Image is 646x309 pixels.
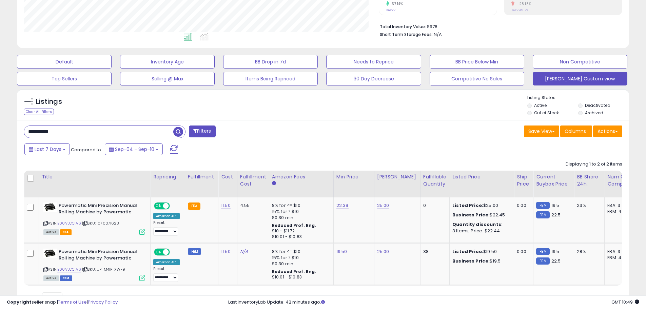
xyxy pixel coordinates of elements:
[272,223,316,228] b: Reduced Prof. Rng.
[534,102,547,108] label: Active
[223,55,318,69] button: BB Drop in 7d
[607,209,630,215] div: FBM: 4
[336,202,349,209] a: 22.39
[43,249,57,258] img: 31eXdh1RSgL._SL40_.jpg
[565,128,586,135] span: Columns
[377,202,389,209] a: 25.00
[43,202,145,234] div: ASIN:
[514,1,531,6] small: -28.18%
[326,55,421,69] button: Needs to Reprice
[272,228,328,234] div: $10 - $11.72
[386,8,395,12] small: Prev: 7
[43,249,145,280] div: ASIN:
[607,173,632,188] div: Num of Comp.
[240,173,266,188] div: Fulfillment Cost
[272,215,328,221] div: $0.30 min
[533,55,627,69] button: Non Competitive
[524,125,559,137] button: Save View
[240,202,264,209] div: 4.55
[58,299,87,305] a: Terms of Use
[82,267,125,272] span: | SKU: UP-M41P-XWF9
[120,72,215,85] button: Selling @ Max
[536,173,571,188] div: Current Buybox Price
[430,72,524,85] button: Competitive No Sales
[607,249,630,255] div: FBA: 3
[169,249,180,255] span: OFF
[452,212,509,218] div: $22.45
[71,147,102,153] span: Compared to:
[377,173,417,180] div: [PERSON_NAME]
[221,202,231,209] a: 11.50
[272,180,276,187] small: Amazon Fees.
[153,213,180,219] div: Amazon AI *
[380,32,433,37] b: Short Term Storage Fees:
[7,299,118,306] div: seller snap | |
[82,220,119,226] span: | SKU: 1070071623
[17,55,112,69] button: Default
[511,8,528,12] small: Prev: 45.17%
[517,249,528,255] div: 0.00
[607,202,630,209] div: FBA: 3
[272,269,316,274] b: Reduced Prof. Rng.
[577,249,599,255] div: 28%
[336,173,371,180] div: Min Price
[377,248,389,255] a: 25.00
[105,143,163,155] button: Sep-04 - Sep-10
[551,202,560,209] span: 19.5
[389,1,403,6] small: 57.14%
[536,248,549,255] small: FBM
[272,209,328,215] div: 15% for > $10
[60,275,72,281] span: FBM
[551,248,560,255] span: 19.5
[153,173,182,180] div: Repricing
[7,299,32,305] strong: Copyright
[517,173,530,188] div: Ship Price
[577,173,602,188] div: BB Share 24h.
[221,248,231,255] a: 11.50
[423,249,444,255] div: 38
[29,294,78,301] span: Show: entries
[24,109,54,115] div: Clear All Filters
[423,202,444,209] div: 0
[43,275,59,281] span: All listings currently available for purchase on Amazon
[326,72,421,85] button: 30 Day Decrease
[536,211,549,218] small: FBM
[272,173,331,180] div: Amazon Fees
[153,220,180,236] div: Preset:
[228,299,639,306] div: Last InventoryLab Update: 42 minutes ago.
[566,161,622,168] div: Displaying 1 to 2 of 2 items
[517,202,528,209] div: 0.00
[120,55,215,69] button: Inventory Age
[240,248,248,255] a: N/A
[585,110,603,116] label: Archived
[585,102,610,108] label: Deactivated
[452,249,509,255] div: $19.50
[533,72,627,85] button: [PERSON_NAME] Custom view
[452,173,511,180] div: Listed Price
[17,72,112,85] button: Top Sellers
[24,143,70,155] button: Last 7 Days
[380,22,617,30] li: $978
[188,248,201,255] small: FBM
[423,173,447,188] div: Fulfillable Quantity
[59,249,141,263] b: Powermatic Mini Precision Manual Rolling Machine by Powermatic
[380,24,426,30] b: Total Inventory Value:
[434,31,442,38] span: N/A
[272,249,328,255] div: 8% for <= $10
[527,95,629,101] p: Listing States:
[577,202,599,209] div: 23%
[452,221,509,228] div: :
[221,173,234,180] div: Cost
[188,173,215,180] div: Fulfillment
[536,257,549,265] small: FBM
[551,212,561,218] span: 22.5
[534,110,559,116] label: Out of Stock
[272,274,328,280] div: $10.01 - $10.83
[593,125,622,137] button: Actions
[115,146,154,153] span: Sep-04 - Sep-10
[452,212,490,218] b: Business Price:
[551,258,561,264] span: 22.5
[560,125,592,137] button: Columns
[35,146,61,153] span: Last 7 Days
[272,234,328,240] div: $10.01 - $10.83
